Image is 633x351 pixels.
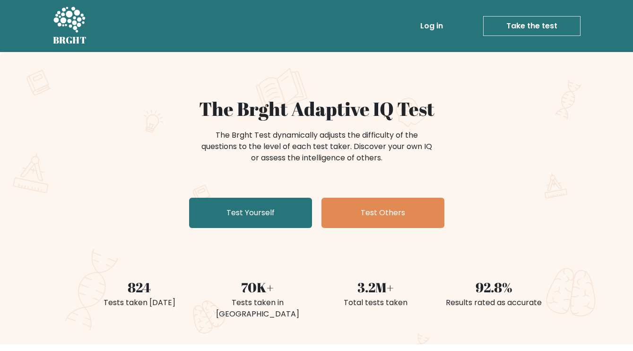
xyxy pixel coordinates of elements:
[53,35,87,46] h5: BRGHT
[322,277,429,297] div: 3.2M+
[86,277,193,297] div: 824
[189,198,312,228] a: Test Yourself
[322,297,429,308] div: Total tests taken
[483,16,581,36] a: Take the test
[441,277,547,297] div: 92.8%
[204,277,311,297] div: 70K+
[416,17,447,35] a: Log in
[86,97,547,120] h1: The Brght Adaptive IQ Test
[204,297,311,320] div: Tests taken in [GEOGRAPHIC_DATA]
[86,297,193,308] div: Tests taken [DATE]
[199,130,435,164] div: The Brght Test dynamically adjusts the difficulty of the questions to the level of each test take...
[53,4,87,48] a: BRGHT
[441,297,547,308] div: Results rated as accurate
[321,198,444,228] a: Test Others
